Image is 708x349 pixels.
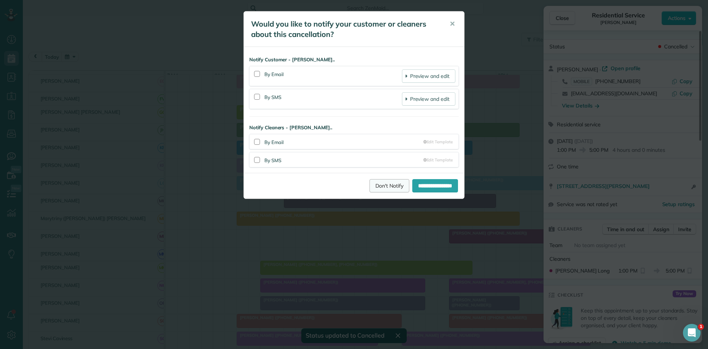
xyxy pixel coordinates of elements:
a: Preview and edit [402,69,455,83]
span: ✕ [450,20,455,28]
a: Edit Template [423,139,453,145]
div: By SMS [264,155,423,164]
iframe: Intercom live chat [683,324,701,342]
strong: Notify Customer - [PERSON_NAME].. [249,56,459,63]
div: By Email [264,137,423,146]
div: By SMS [264,92,402,106]
strong: Notify Cleaners - [PERSON_NAME].. [249,124,459,131]
h5: Would you like to notify your customer or cleaners about this cancellation? [251,19,439,40]
a: Edit Template [423,157,453,163]
a: Preview and edit [402,92,455,106]
a: Don't Notify [369,179,409,192]
span: 1 [698,324,704,330]
div: By Email [264,69,402,83]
